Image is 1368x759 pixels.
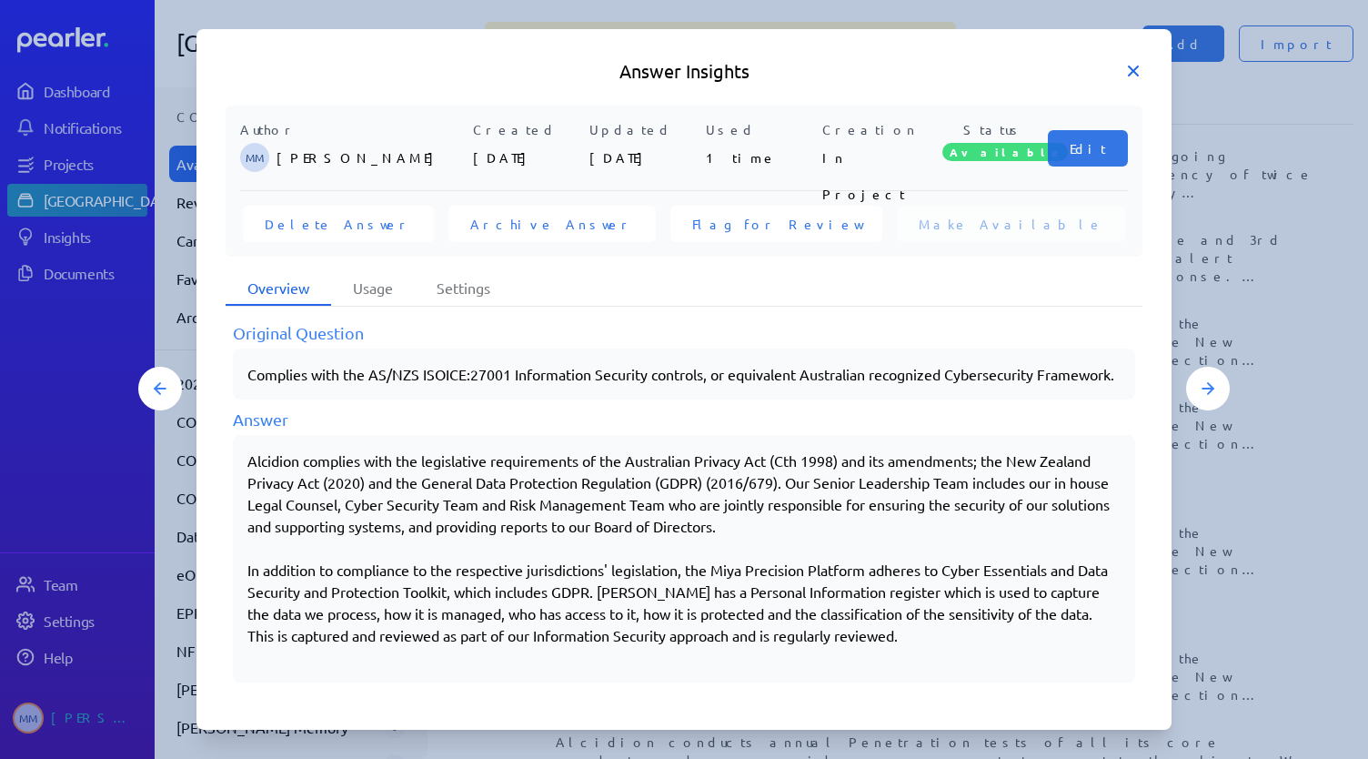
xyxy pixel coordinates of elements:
span: Available [942,143,1068,161]
p: Creation [822,120,931,139]
li: Settings [415,271,512,306]
li: Overview [226,271,331,306]
p: [PERSON_NAME] [277,139,466,176]
p: 1 time [706,139,815,176]
button: Archive Answer [448,206,656,242]
p: Author [240,120,466,139]
p: [DATE] [473,139,582,176]
p: [DATE] [589,139,699,176]
p: Status [939,120,1048,139]
p: Updated [589,120,699,139]
p: Complies with the AS/NZS ISOICE:27001 Information Security controls, or equivalent Australian rec... [247,363,1121,385]
span: Make Available [919,215,1103,233]
button: Next Answer [1186,367,1230,410]
p: Created [473,120,582,139]
p: Used [706,120,815,139]
button: Flag for Review [670,206,882,242]
span: Michelle Manuel [240,143,269,172]
span: Delete Answer [265,215,412,233]
div: Original Question [233,320,1135,345]
button: Make Available [897,206,1125,242]
button: Delete Answer [243,206,434,242]
p: In addition to compliance to the respective jurisdictions' legislation, the Miya Precision Platfo... [247,559,1121,646]
li: Usage [331,271,415,306]
p: Alcidion complies with the legislative requirements of the Australian Privacy Act (Cth 1998) and ... [247,450,1121,537]
p: In Project [822,139,931,176]
span: Flag for Review [692,215,860,233]
span: Edit [1070,139,1106,157]
span: Archive Answer [470,215,634,233]
h5: Answer Insights [226,58,1142,84]
button: Previous Answer [138,367,182,410]
div: Answer [233,407,1135,431]
button: Edit [1048,130,1128,167]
